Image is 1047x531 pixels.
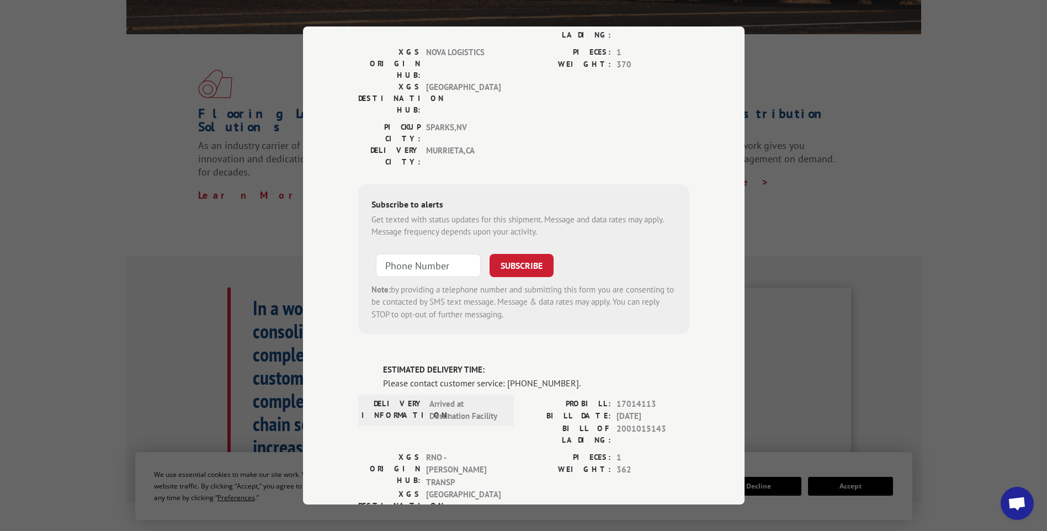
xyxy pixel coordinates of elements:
label: PICKUP CITY: [358,121,421,145]
span: 1 [616,452,689,464]
label: PIECES: [524,452,611,464]
label: XGS DESTINATION HUB: [358,488,421,523]
span: [GEOGRAPHIC_DATA] [426,81,501,116]
div: Subscribe to alerts [371,198,676,214]
div: Please contact customer service: [PHONE_NUMBER]. [383,376,689,390]
label: WEIGHT: [524,59,611,71]
span: RNO - [PERSON_NAME] TRANSP [426,452,501,489]
span: MURRIETA , CA [426,145,501,168]
label: XGS ORIGIN HUB: [358,452,421,489]
label: DELIVERY INFORMATION: [362,398,424,423]
a: Open chat [1001,487,1034,520]
label: ESTIMATED DELIVERY TIME: [383,364,689,376]
div: Get texted with status updates for this shipment. Message and data rates may apply. Message frequ... [371,214,676,238]
label: BILL DATE: [524,410,611,423]
span: 362 [616,464,689,476]
span: 1 [616,46,689,59]
span: [GEOGRAPHIC_DATA] [426,488,501,523]
span: 2001009058 [616,18,689,41]
strong: Note: [371,284,391,295]
span: 370 [616,59,689,71]
span: SPARKS , NV [426,121,501,145]
label: BILL OF LADING: [524,18,611,41]
label: PIECES: [524,46,611,59]
label: PROBILL: [524,398,611,411]
div: by providing a telephone number and submitting this form you are consenting to be contacted by SM... [371,284,676,321]
label: XGS DESTINATION HUB: [358,81,421,116]
span: [DATE] [616,410,689,423]
span: 17014113 [616,398,689,411]
label: DELIVERY CITY: [358,145,421,168]
input: Phone Number [376,254,481,277]
label: WEIGHT: [524,464,611,476]
label: XGS ORIGIN HUB: [358,46,421,81]
span: NOVA LOGISTICS [426,46,501,81]
span: Arrived at Destination Facility [429,398,504,423]
span: 2001015143 [616,423,689,446]
button: SUBSCRIBE [490,254,554,277]
label: BILL OF LADING: [524,423,611,446]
